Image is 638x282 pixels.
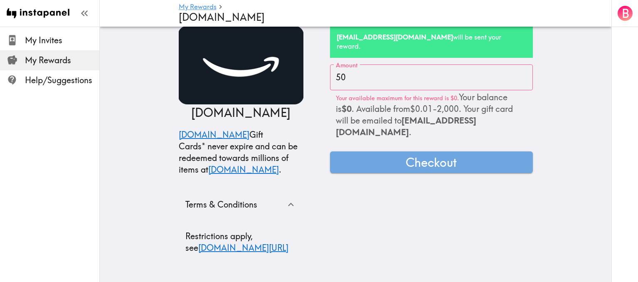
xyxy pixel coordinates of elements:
[25,35,99,46] span: My Invites
[342,104,352,114] b: $0
[337,33,453,41] b: [EMAIL_ADDRESS][DOMAIN_NAME]
[179,190,303,219] div: Terms & Conditions
[208,164,279,175] a: [DOMAIN_NAME]
[185,230,297,254] p: Restrictions apply, see
[622,6,629,21] span: B
[406,154,457,171] span: Checkout
[179,3,217,11] a: My Rewards
[25,54,99,66] span: My Rewards
[185,199,286,210] div: Terms & Conditions
[25,74,99,86] span: Help/Suggestions
[336,92,513,137] span: Your balance is . Available from $0.01 - 2,000 . Your gift card will be emailed to .
[336,115,476,137] span: [EMAIL_ADDRESS][DOMAIN_NAME]
[198,242,288,253] a: [DOMAIN_NAME][URL]
[179,129,303,176] p: Gift Cards* never expire and can be redeemed towards millions of items at .
[336,61,358,70] label: Amount
[179,11,526,23] h4: [DOMAIN_NAME]
[191,104,291,121] p: [DOMAIN_NAME]
[337,32,526,51] h6: will be sent your reward.
[179,26,303,104] img: Amazon.com
[330,151,533,173] button: Checkout
[179,129,249,140] a: [DOMAIN_NAME]
[617,5,633,22] button: B
[336,92,527,138] p: Your available maximum for this reward is $0.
